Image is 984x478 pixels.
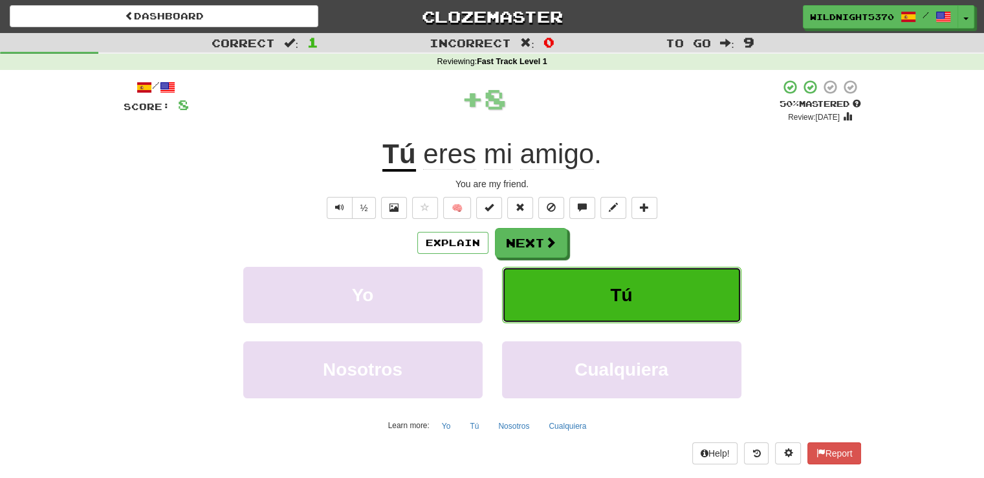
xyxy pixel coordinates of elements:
button: Nosotros [491,416,536,436]
span: + [461,79,484,118]
button: Yo [435,416,458,436]
a: Dashboard [10,5,318,27]
button: Help! [692,442,738,464]
span: 9 [743,34,754,50]
small: Learn more: [388,421,430,430]
span: mi [484,139,512,170]
button: 🧠 [443,197,471,219]
span: . [416,139,602,170]
button: Show image (alt+x) [381,197,407,219]
span: Nosotros [323,359,402,380]
span: : [284,38,298,49]
button: Cualquiera [541,416,593,436]
button: Reset to 0% Mastered (alt+r) [507,197,533,219]
span: Yo [352,285,374,305]
button: Discuss sentence (alt+u) [569,197,595,219]
span: Cualquiera [574,359,668,380]
button: Add to collection (alt+a) [631,197,657,219]
button: Set this sentence to 100% Mastered (alt+m) [476,197,502,219]
a: WildNight5370 / [803,5,958,28]
div: / [124,79,189,95]
span: To go [666,36,711,49]
span: WildNight5370 [810,11,894,23]
div: Mastered [780,98,861,110]
button: Report [807,442,860,464]
button: Tú [463,416,486,436]
button: Edit sentence (alt+d) [600,197,626,219]
span: Correct [212,36,275,49]
span: 1 [307,34,318,50]
button: Cualquiera [502,341,741,398]
span: 0 [543,34,554,50]
u: Tú [382,139,415,172]
button: Play sentence audio (ctl+space) [327,197,353,219]
button: Favorite sentence (alt+f) [412,197,438,219]
span: : [720,38,734,49]
span: 8 [178,97,189,113]
div: Text-to-speech controls [324,197,377,219]
span: : [520,38,534,49]
button: Next [495,228,567,258]
button: Tú [502,267,741,323]
button: Nosotros [243,341,483,398]
span: Score: [124,101,170,112]
strong: Fast Track Level 1 [477,57,547,66]
button: ½ [352,197,377,219]
button: Explain [417,232,488,254]
button: Ignore sentence (alt+i) [538,197,564,219]
a: Clozemaster [338,5,646,28]
span: eres [423,139,476,170]
button: Round history (alt+y) [744,442,769,464]
div: You are my friend. [124,177,861,190]
span: Tú [610,285,632,305]
small: Review: [DATE] [788,113,840,122]
span: 50 % [780,98,799,109]
span: 8 [484,82,507,115]
span: Incorrect [430,36,511,49]
span: amigo [520,139,594,170]
span: / [923,10,929,19]
button: Yo [243,267,483,323]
